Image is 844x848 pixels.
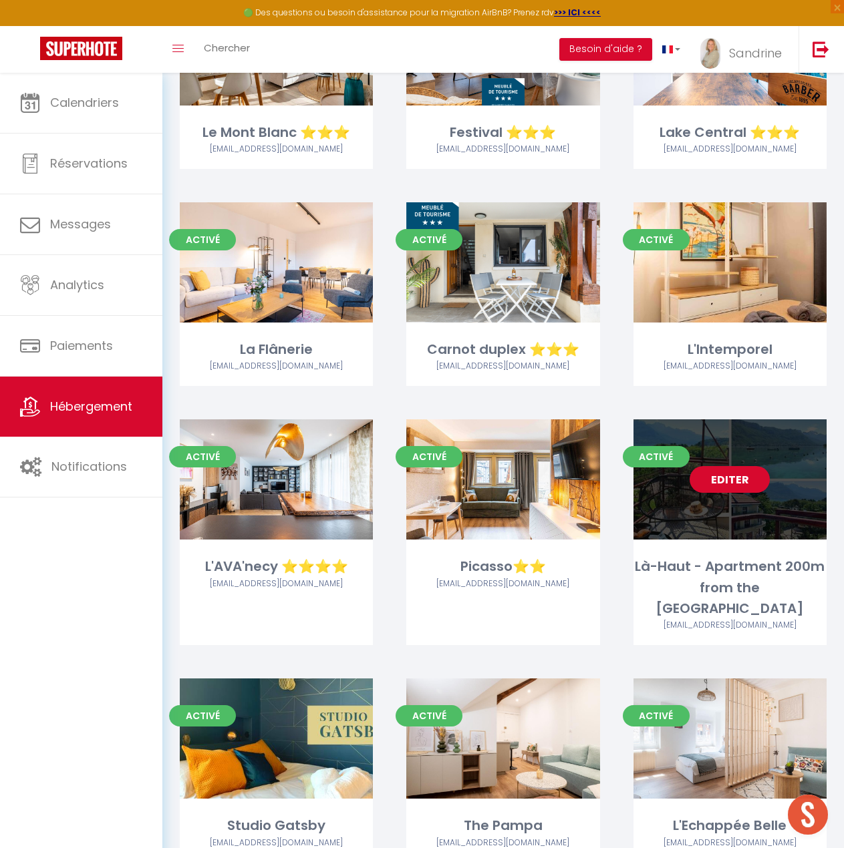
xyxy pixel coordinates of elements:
[554,7,601,18] a: >>> ICI <<<<
[396,446,462,467] span: Activé
[180,578,373,590] div: Airbnb
[634,556,827,619] div: Là-Haut - Apartment 200m from the [GEOGRAPHIC_DATA]
[180,339,373,360] div: La Flânerie
[559,38,652,61] button: Besoin d'aide ?
[813,41,829,57] img: logout
[50,155,128,172] span: Réservations
[204,41,250,55] span: Chercher
[623,446,690,467] span: Activé
[180,143,373,156] div: Airbnb
[396,705,462,726] span: Activé
[634,143,827,156] div: Airbnb
[180,815,373,836] div: Studio Gatsby
[180,122,373,143] div: Le Mont Blanc ⭐⭐⭐
[169,705,236,726] span: Activé
[50,398,132,415] span: Hébergement
[396,229,462,250] span: Activé
[634,122,827,143] div: Lake Central ⭐⭐⭐
[40,37,122,60] img: Super Booking
[729,45,782,61] span: Sandrine
[50,216,111,232] span: Messages
[50,276,104,293] span: Analytics
[406,556,599,577] div: Picasso⭐⭐
[50,337,113,354] span: Paiements
[788,795,828,835] div: Ouvrir le chat
[194,26,260,73] a: Chercher
[623,229,690,250] span: Activé
[51,458,127,475] span: Notifications
[634,360,827,373] div: Airbnb
[180,556,373,577] div: L'AVA'necy ⭐⭐⭐⭐
[406,339,599,360] div: Carnot duplex ⭐⭐⭐
[623,705,690,726] span: Activé
[50,94,119,111] span: Calendriers
[690,466,770,493] a: Editer
[169,446,236,467] span: Activé
[180,360,373,373] div: Airbnb
[169,229,236,250] span: Activé
[634,815,827,836] div: L'Echappée Belle
[700,38,720,69] img: ...
[406,815,599,836] div: The Pampa
[406,360,599,373] div: Airbnb
[634,619,827,632] div: Airbnb
[690,26,799,73] a: ... Sandrine
[634,339,827,360] div: L'Intemporel
[406,578,599,590] div: Airbnb
[406,122,599,143] div: Festival ⭐⭐⭐
[406,143,599,156] div: Airbnb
